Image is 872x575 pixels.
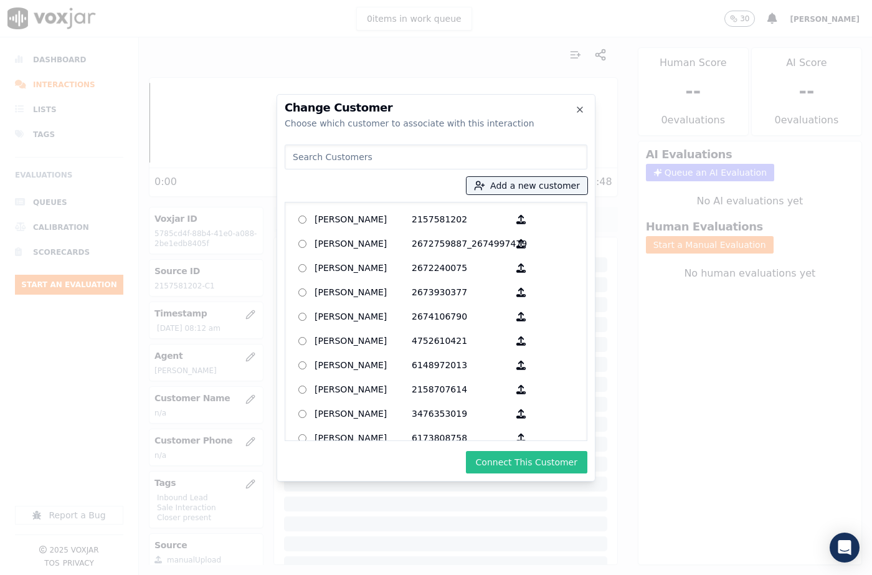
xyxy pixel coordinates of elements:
[315,307,412,326] p: [PERSON_NAME]
[412,234,509,254] p: 2672759887_2674997479
[412,331,509,351] p: 4752610421
[467,177,587,194] button: Add a new customer
[412,429,509,448] p: 6173808758
[509,259,533,278] button: [PERSON_NAME] 2672240075
[509,356,533,375] button: [PERSON_NAME] 6148972013
[412,210,509,229] p: 2157581202
[315,283,412,302] p: [PERSON_NAME]
[509,307,533,326] button: [PERSON_NAME] 2674106790
[285,145,587,169] input: Search Customers
[298,240,306,248] input: [PERSON_NAME] 2672759887_2674997479
[315,259,412,278] p: [PERSON_NAME]
[298,386,306,394] input: [PERSON_NAME] 2158707614
[466,451,587,473] button: Connect This Customer
[315,234,412,254] p: [PERSON_NAME]
[509,380,533,399] button: [PERSON_NAME] 2158707614
[412,404,509,424] p: 3476353019
[412,283,509,302] p: 2673930377
[298,264,306,272] input: [PERSON_NAME] 2672240075
[298,434,306,442] input: [PERSON_NAME] 6173808758
[509,429,533,448] button: [PERSON_NAME] 6173808758
[509,331,533,351] button: [PERSON_NAME] 4752610421
[298,216,306,224] input: [PERSON_NAME] 2157581202
[298,337,306,345] input: [PERSON_NAME] 4752610421
[509,210,533,229] button: [PERSON_NAME] 2157581202
[298,410,306,418] input: [PERSON_NAME] 3476353019
[315,380,412,399] p: [PERSON_NAME]
[830,533,860,563] div: Open Intercom Messenger
[509,283,533,302] button: [PERSON_NAME] 2673930377
[412,307,509,326] p: 2674106790
[298,313,306,321] input: [PERSON_NAME] 2674106790
[315,404,412,424] p: [PERSON_NAME]
[315,356,412,375] p: [PERSON_NAME]
[412,380,509,399] p: 2158707614
[298,288,306,297] input: [PERSON_NAME] 2673930377
[315,429,412,448] p: [PERSON_NAME]
[412,259,509,278] p: 2672240075
[315,210,412,229] p: [PERSON_NAME]
[509,404,533,424] button: [PERSON_NAME] 3476353019
[285,117,587,130] div: Choose which customer to associate with this interaction
[412,356,509,375] p: 6148972013
[285,102,587,113] h2: Change Customer
[509,234,533,254] button: [PERSON_NAME] 2672759887_2674997479
[298,361,306,369] input: [PERSON_NAME] 6148972013
[315,331,412,351] p: [PERSON_NAME]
